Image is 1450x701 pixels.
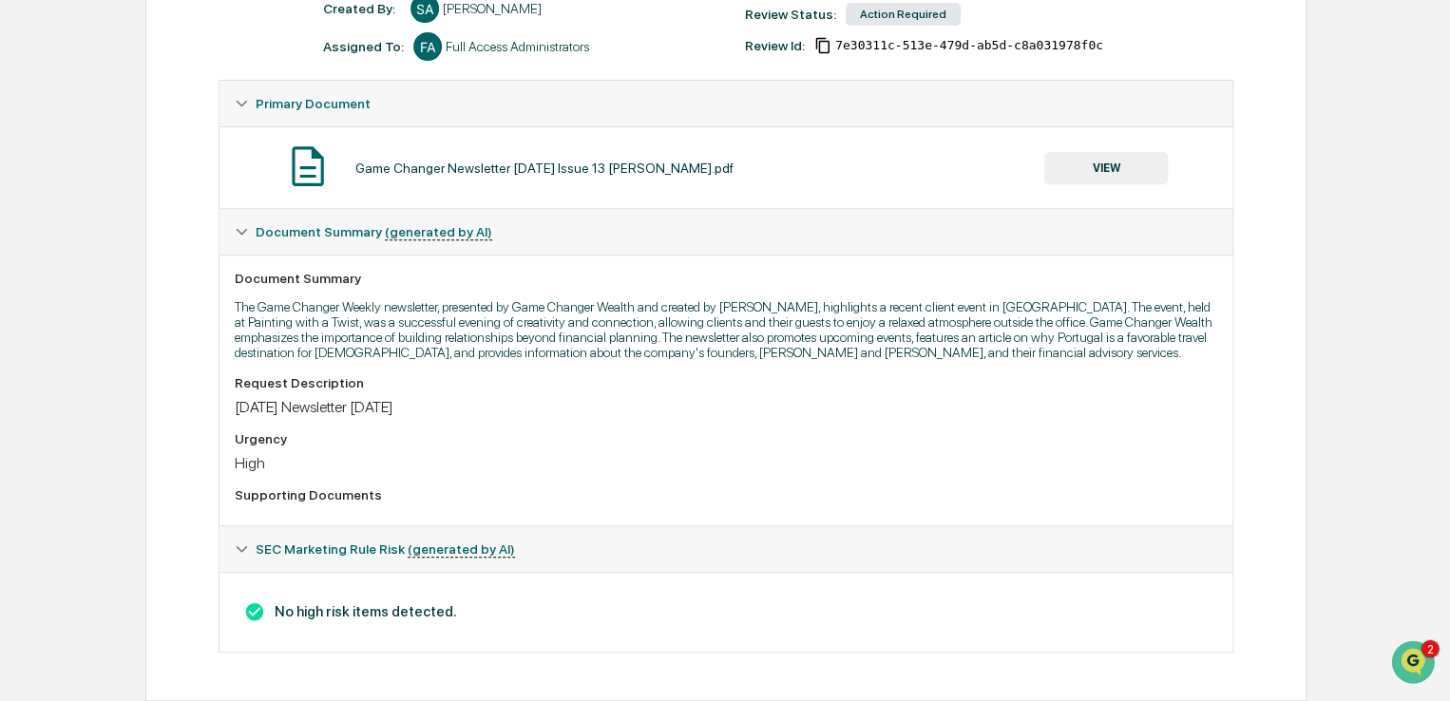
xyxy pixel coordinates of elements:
span: Data Lookup [38,372,120,391]
div: Action Required [846,3,961,26]
a: 🖐️Preclearance [11,329,130,363]
img: 6558925923028_b42adfe598fdc8269267_72.jpg [40,144,74,179]
div: Past conversations [19,210,127,225]
div: [PERSON_NAME] [443,1,542,16]
input: Clear [49,85,314,105]
div: [DATE] Newsletter [DATE] [235,398,1217,416]
span: SEC Marketing Rule Risk [256,541,515,557]
div: Review Id: [745,38,805,53]
span: [DATE] [168,257,207,273]
span: Primary Document [256,96,371,111]
button: VIEW [1044,152,1168,184]
div: Document Summary (generated by AI) [219,572,1232,652]
u: (generated by AI) [408,541,515,558]
div: Full Access Administrators [446,39,589,54]
h3: No high risk items detected. [235,601,1217,622]
div: Urgency [235,431,1217,446]
div: Primary Document [219,81,1232,126]
span: Attestations [157,336,236,355]
button: See all [295,206,346,229]
div: Primary Document [219,126,1232,208]
div: High [235,454,1217,472]
a: 🔎Data Lookup [11,365,127,399]
span: Copy Id [814,37,831,54]
button: Start new chat [323,150,346,173]
div: Start new chat [86,144,312,163]
span: 7e30311c-513e-479d-ab5d-c8a031978f0c [835,38,1103,53]
span: Document Summary [256,224,492,239]
span: Pylon [189,419,230,433]
span: Preclearance [38,336,123,355]
div: Created By: ‎ ‎ [323,1,401,16]
a: Powered byPylon [134,418,230,433]
div: Document Summary [235,271,1217,286]
span: [PERSON_NAME] [59,257,154,273]
div: Review Status: [745,7,836,22]
div: 🗄️ [138,338,153,353]
u: (generated by AI) [385,224,492,240]
div: We're available if you need us! [86,163,261,179]
a: 🗄️Attestations [130,329,243,363]
img: Document Icon [284,142,332,190]
div: Request Description [235,375,1217,390]
img: Ed Schembor [19,239,49,270]
iframe: Open customer support [1389,638,1440,690]
div: FA [413,32,442,61]
span: • [158,257,164,273]
img: 1746055101610-c473b297-6a78-478c-a979-82029cc54cd1 [38,258,53,274]
div: Game Changer Newsletter [DATE] Issue 13 [PERSON_NAME].pdf [355,161,734,176]
div: Assigned To: [323,39,404,54]
p: The Game Changer Weekly newsletter, presented by Game Changer Wealth and created by [PERSON_NAME]... [235,299,1217,360]
div: Supporting Documents [235,487,1217,502]
p: How can we help? [19,39,346,69]
div: Document Summary (generated by AI) [219,255,1232,525]
div: SEC Marketing Rule Risk (generated by AI) [219,526,1232,572]
div: 🖐️ [19,338,34,353]
img: 1746055101610-c473b297-6a78-478c-a979-82029cc54cd1 [19,144,53,179]
div: Document Summary (generated by AI) [219,209,1232,255]
div: 🔎 [19,374,34,389]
